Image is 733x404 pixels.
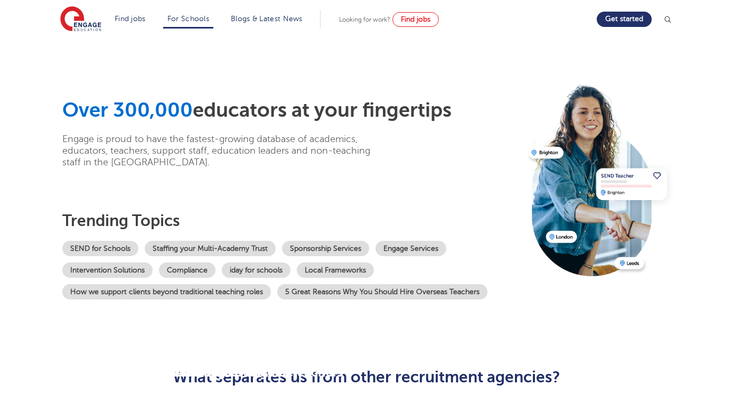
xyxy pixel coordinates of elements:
[62,133,387,168] p: Engage is proud to have the fastest-growing database of academics, educators, teachers, support s...
[62,211,521,230] h3: Trending topics
[62,99,193,121] span: Over 300,000
[108,368,626,386] h2: What separates us from other recruitment agencies?
[167,15,209,23] a: For Schools
[297,262,374,278] a: Local Frameworks
[375,241,446,256] a: Engage Services
[222,262,290,278] a: iday for schools
[277,284,487,299] a: 5 Great Reasons Why You Should Hire Overseas Teachers
[282,241,369,256] a: Sponsorship Services
[62,284,271,299] a: How we support clients beyond traditional teaching roles
[231,15,303,23] a: Blogs & Latest News
[62,241,138,256] a: SEND for Schools
[62,98,521,123] h1: educators at your fingertips
[60,6,101,33] img: Engage Education
[115,15,146,23] a: Find jobs
[392,12,439,27] a: Find jobs
[145,241,276,256] a: Staffing your Multi-Academy Trust
[62,262,153,278] a: Intervention Solutions
[597,12,652,27] a: Get started
[339,16,390,23] span: Looking for work?
[159,262,215,278] a: Compliance
[401,15,430,23] span: Find jobs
